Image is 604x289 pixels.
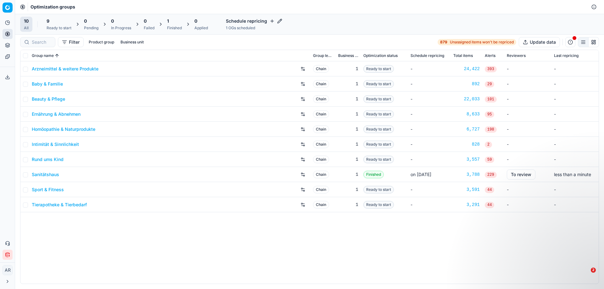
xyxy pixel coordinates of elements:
[338,111,358,117] div: 1
[485,81,494,87] span: 29
[313,95,329,103] span: Chain
[313,80,329,88] span: Chain
[453,126,480,132] a: 6,727
[313,186,329,193] span: Chain
[440,40,447,45] strong: 879
[504,76,551,92] td: -
[32,39,51,45] input: Search
[591,268,596,273] span: 2
[3,265,12,275] span: AR
[453,186,480,193] a: 3,591
[554,53,579,58] span: Last repricing
[84,18,87,24] span: 0
[453,141,480,147] a: 828
[24,25,29,31] div: All
[485,172,497,178] span: 229
[32,53,54,58] span: Group name
[453,111,480,117] a: 8,633
[453,53,473,58] span: Total items
[551,152,599,167] td: -
[453,171,480,178] div: 3,788
[551,182,599,197] td: -
[554,172,591,177] span: less than a minute
[450,40,514,45] span: Unassigned items won't be repriced
[111,18,114,24] span: 0
[551,197,599,212] td: -
[485,66,497,72] span: 393
[338,171,358,178] div: 1
[551,122,599,137] td: -
[485,96,497,103] span: 101
[551,92,599,107] td: -
[194,25,208,31] div: Applied
[313,156,329,163] span: Chain
[363,156,394,163] span: Ready to start
[32,66,98,72] a: Arzneimittel & weitere Produkte
[363,80,394,88] span: Ready to start
[507,170,535,180] button: To review
[438,39,516,45] a: 879Unassigned items won't be repriced
[551,61,599,76] td: -
[504,152,551,167] td: -
[313,65,329,73] span: Chain
[338,81,358,87] div: 1
[167,25,182,31] div: Finished
[578,268,593,283] iframe: Intercom live chat
[167,18,169,24] span: 1
[408,61,451,76] td: -
[32,202,87,208] a: Tierapotheke & Tierbedarf
[32,81,63,87] a: Baby & Familie
[313,201,329,208] span: Chain
[453,156,480,163] a: 3,557
[118,38,146,46] button: Business unit
[32,126,95,132] a: Homöopathie & Naturprodukte
[504,107,551,122] td: -
[363,65,394,73] span: Ready to start
[313,53,333,58] span: Group level
[453,81,480,87] a: 892
[551,137,599,152] td: -
[86,38,117,46] button: Product group
[363,125,394,133] span: Ready to start
[338,141,358,147] div: 1
[32,156,64,163] a: Rund ums Kind
[47,18,49,24] span: 9
[84,25,98,31] div: Pending
[485,126,497,133] span: 198
[226,18,282,24] h4: Schedule repricing
[144,18,147,24] span: 0
[31,4,75,10] span: Optimization groups
[408,76,451,92] td: -
[111,25,131,31] div: In Progress
[54,53,60,59] button: Sorted by Group name ascending
[408,92,451,107] td: -
[485,202,494,208] span: 44
[338,202,358,208] div: 1
[411,53,444,58] span: Schedule repricing
[24,18,29,24] span: 10
[485,187,494,193] span: 44
[453,96,480,102] a: 22,033
[477,228,602,272] iframe: Intercom notifications message
[504,137,551,152] td: -
[504,61,551,76] td: -
[551,76,599,92] td: -
[32,111,81,117] a: Ernährung & Abnehmen
[504,197,551,212] td: -
[363,201,394,208] span: Ready to start
[363,171,384,178] span: Finished
[363,53,398,58] span: Optimization status
[47,25,71,31] div: Ready to start
[3,265,13,275] button: AR
[408,197,451,212] td: -
[338,66,358,72] div: 1
[485,53,495,58] span: Alerts
[485,142,492,148] span: 2
[453,202,480,208] a: 3,291
[453,66,480,72] a: 24,422
[504,122,551,137] td: -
